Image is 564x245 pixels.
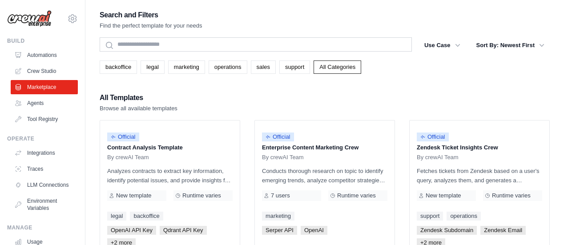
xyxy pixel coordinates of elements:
[130,212,163,221] a: backoffice
[417,154,459,161] span: By crewAI Team
[11,112,78,126] a: Tool Registry
[419,37,466,53] button: Use Case
[100,104,177,113] p: Browse all available templates
[480,226,526,235] span: Zendesk Email
[168,60,205,74] a: marketing
[11,48,78,62] a: Automations
[11,146,78,160] a: Integrations
[100,60,137,74] a: backoffice
[262,133,294,141] span: Official
[11,80,78,94] a: Marketplace
[107,166,233,185] p: Analyzes contracts to extract key information, identify potential issues, and provide insights fo...
[471,37,550,53] button: Sort By: Newest First
[107,133,139,141] span: Official
[262,212,294,221] a: marketing
[209,60,247,74] a: operations
[314,60,361,74] a: All Categories
[262,143,387,152] p: Enterprise Content Marketing Crew
[100,9,202,21] h2: Search and Filters
[182,192,221,199] span: Runtime varies
[107,212,126,221] a: legal
[7,37,78,44] div: Build
[100,21,202,30] p: Find the perfect template for your needs
[417,212,443,221] a: support
[271,192,290,199] span: 7 users
[116,192,151,199] span: New template
[107,226,156,235] span: OpenAI API Key
[301,226,327,235] span: OpenAI
[107,154,149,161] span: By crewAI Team
[11,64,78,78] a: Crew Studio
[100,92,177,104] h2: All Templates
[492,192,531,199] span: Runtime varies
[262,226,297,235] span: Serper API
[141,60,164,74] a: legal
[7,224,78,231] div: Manage
[417,166,542,185] p: Fetches tickets from Zendesk based on a user's query, analyzes them, and generates a summary. Out...
[7,135,78,142] div: Operate
[11,178,78,192] a: LLM Connections
[11,96,78,110] a: Agents
[7,10,52,27] img: Logo
[417,143,542,152] p: Zendesk Ticket Insights Crew
[11,194,78,215] a: Environment Variables
[417,133,449,141] span: Official
[417,226,477,235] span: Zendesk Subdomain
[251,60,276,74] a: sales
[426,192,461,199] span: New template
[279,60,310,74] a: support
[107,143,233,152] p: Contract Analysis Template
[160,226,207,235] span: Qdrant API Key
[337,192,376,199] span: Runtime varies
[262,154,304,161] span: By crewAI Team
[447,212,481,221] a: operations
[11,162,78,176] a: Traces
[262,166,387,185] p: Conducts thorough research on topic to identify emerging trends, analyze competitor strategies, a...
